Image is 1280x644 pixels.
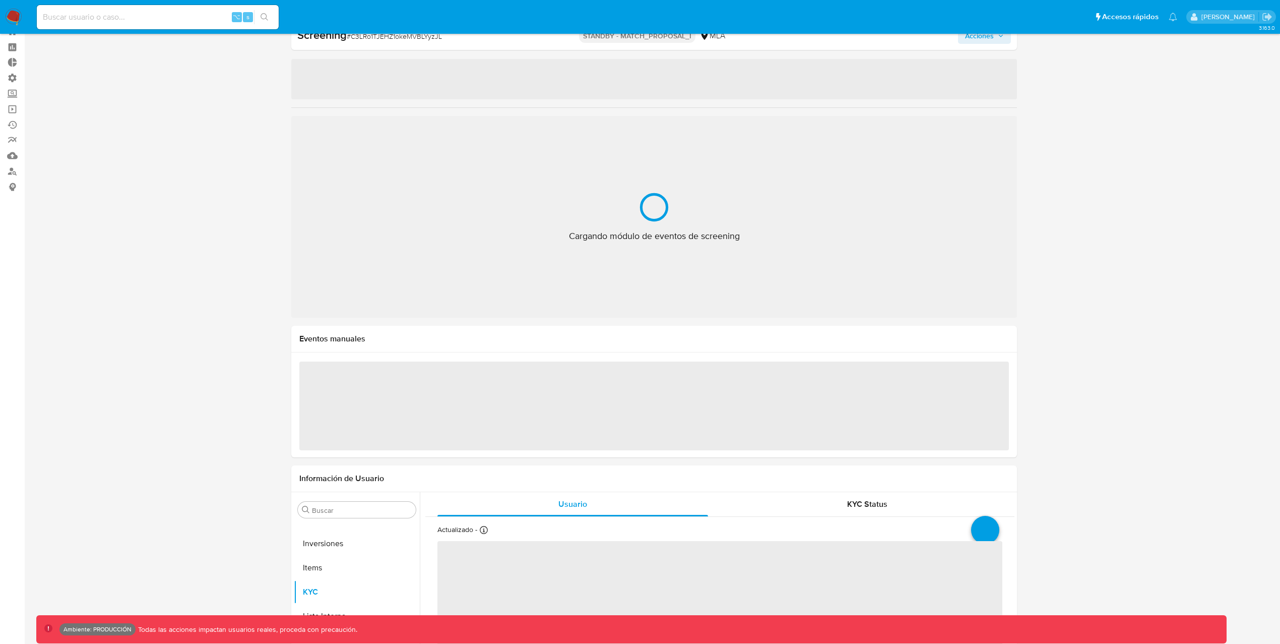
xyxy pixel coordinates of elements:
button: Acciones [958,28,1011,44]
p: Todas las acciones impactan usuarios reales, proceda con precaución. [136,625,357,634]
button: KYC [294,580,420,604]
span: Acciones [965,28,994,44]
button: Inversiones [294,532,420,556]
span: ⌥ [233,12,240,22]
a: Salir [1262,12,1272,22]
button: Lista Interna [294,604,420,628]
span: KYC Status [847,498,887,510]
input: Buscar usuario o caso... [37,11,279,24]
a: Notificaciones [1169,13,1177,21]
h1: Información de Usuario [299,474,384,484]
span: ‌ [299,362,1009,450]
span: Accesos rápidos [1102,12,1159,22]
span: 3.163.0 [1259,24,1275,32]
p: Ambiente: PRODUCCIÓN [63,627,132,631]
input: Buscar [312,506,412,515]
h1: Eventos manuales [299,334,1009,344]
div: MLA [699,30,725,41]
button: Buscar [302,506,310,514]
span: # C3LRo1TJEHZ1okeMVBLYyzJL [347,31,442,41]
p: Actualizado - [437,525,477,535]
button: Items [294,556,420,580]
span: s [246,12,249,22]
span: ‌ [291,59,1017,99]
p: STANDBY - MATCH_PROPOSAL_I [579,29,695,43]
span: Cargando módulo de eventos de screening [569,230,740,242]
button: search-icon [254,10,275,24]
p: leidy.martinez@mercadolibre.com.co [1201,12,1258,22]
b: Screening [297,27,347,43]
span: Usuario [558,498,587,510]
